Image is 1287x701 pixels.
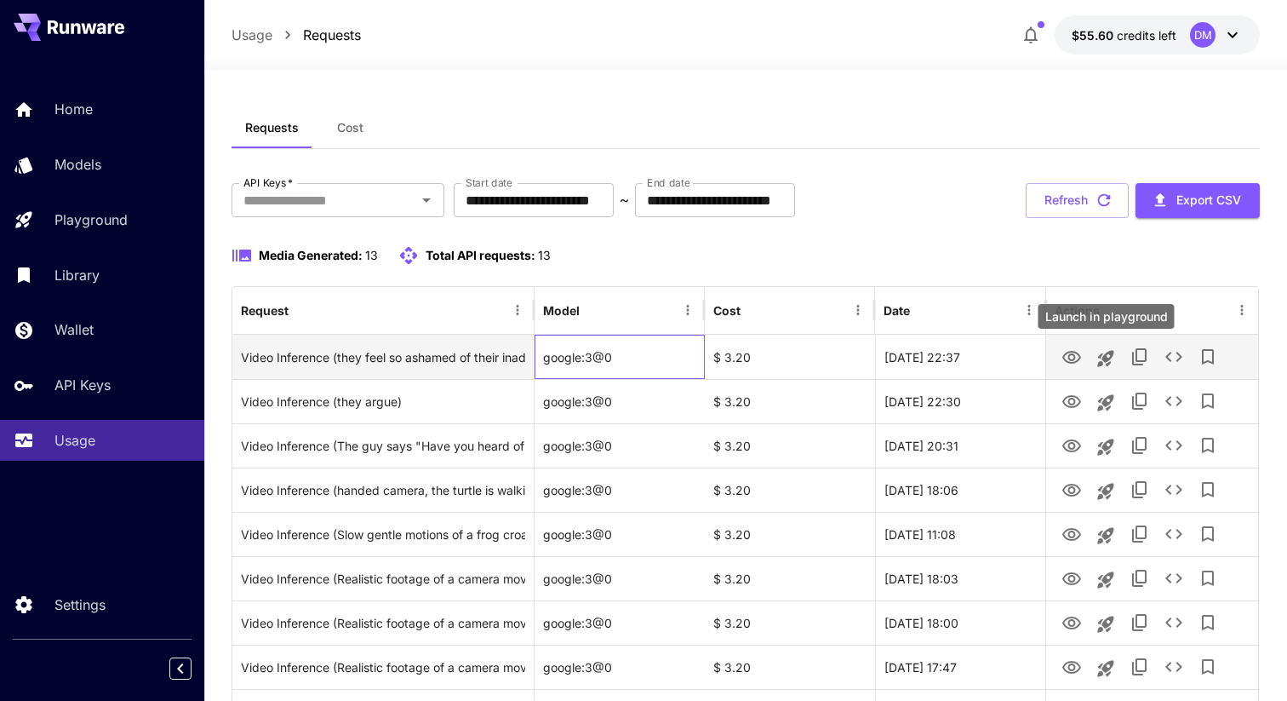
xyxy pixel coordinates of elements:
p: Wallet [54,319,94,340]
button: Launch in playground [1089,386,1123,420]
span: Total API requests: [426,248,535,262]
label: Start date [466,175,512,190]
a: Requests [303,25,361,45]
span: Media Generated: [259,248,363,262]
button: See details [1157,650,1191,684]
button: Sort [742,298,766,322]
button: Copy TaskUUID [1123,428,1157,463]
div: Click to copy prompt [241,557,525,600]
button: See details [1157,340,1191,374]
button: Launch in playground [1089,563,1123,597]
button: Copy TaskUUID [1123,650,1157,684]
button: Sort [912,298,935,322]
button: $55.59518DM [1055,15,1260,55]
span: 13 [365,248,378,262]
p: Home [54,99,93,119]
button: Add to library [1191,428,1225,463]
div: 22 Sep, 2025 17:47 [875,645,1045,689]
button: Menu [1017,298,1041,322]
button: Launch in playground [1089,652,1123,686]
p: Models [54,154,101,175]
div: DM [1190,22,1215,48]
div: google:3@0 [535,379,705,423]
button: Sort [290,298,314,322]
p: Usage [54,430,95,451]
button: Launch in playground [1089,519,1123,553]
p: Library [54,265,100,285]
p: Playground [54,210,128,230]
span: $55.60 [1072,28,1117,43]
button: Copy TaskUUID [1123,561,1157,595]
div: 24 Sep, 2025 11:08 [875,512,1045,556]
button: See details [1157,561,1191,595]
div: 24 Sep, 2025 22:30 [875,379,1045,423]
button: Open [415,188,438,212]
button: See details [1157,428,1191,463]
button: Add to library [1191,517,1225,551]
button: Sort [581,298,605,322]
div: google:3@0 [535,423,705,468]
div: google:3@0 [535,645,705,689]
nav: breadcrumb [232,25,361,45]
div: Click to copy prompt [241,646,525,689]
button: Menu [1230,298,1254,322]
button: Copy TaskUUID [1123,384,1157,418]
div: Cost [713,303,741,318]
button: Menu [506,298,529,322]
button: Add to library [1191,340,1225,374]
button: View [1055,339,1089,374]
div: $ 3.20 [705,423,875,468]
div: Collapse sidebar [182,653,204,684]
button: See details [1157,473,1191,507]
div: $ 3.20 [705,600,875,645]
button: See details [1157,517,1191,551]
span: 13 [538,248,551,262]
button: Add to library [1191,561,1225,595]
button: View [1055,649,1089,684]
div: google:3@0 [535,468,705,512]
button: Collapse sidebar [169,658,192,680]
button: View [1055,428,1089,463]
a: Usage [232,25,272,45]
button: View [1055,560,1089,595]
button: Add to library [1191,473,1225,507]
button: View [1055,516,1089,551]
button: View [1055,472,1089,507]
div: 22 Sep, 2025 18:03 [875,556,1045,600]
div: Model [543,303,580,318]
button: Menu [676,298,700,322]
div: Click to copy prompt [241,601,525,645]
div: google:3@0 [535,512,705,556]
button: Add to library [1191,384,1225,418]
button: View [1055,605,1089,640]
div: $ 3.20 [705,379,875,423]
div: google:3@0 [535,335,705,379]
div: 24 Sep, 2025 22:37 [875,335,1045,379]
div: $ 3.20 [705,335,875,379]
div: Date [884,303,910,318]
div: $ 3.20 [705,556,875,600]
button: Copy TaskUUID [1123,340,1157,374]
div: 24 Sep, 2025 18:06 [875,468,1045,512]
button: Add to library [1191,606,1225,640]
button: Menu [846,298,870,322]
button: Copy TaskUUID [1123,606,1157,640]
p: ~ [620,190,629,210]
p: API Keys [54,375,111,395]
div: $ 3.20 [705,512,875,556]
div: $ 3.20 [705,645,875,689]
div: 24 Sep, 2025 20:31 [875,423,1045,468]
span: Cost [337,120,363,135]
button: Copy TaskUUID [1123,517,1157,551]
div: Click to copy prompt [241,468,525,512]
button: Export CSV [1135,183,1260,218]
label: End date [647,175,689,190]
div: Click to copy prompt [241,380,525,423]
button: Launch in playground [1089,430,1123,464]
p: Settings [54,595,106,615]
button: Refresh [1026,183,1129,218]
button: See details [1157,384,1191,418]
span: Requests [245,120,299,135]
